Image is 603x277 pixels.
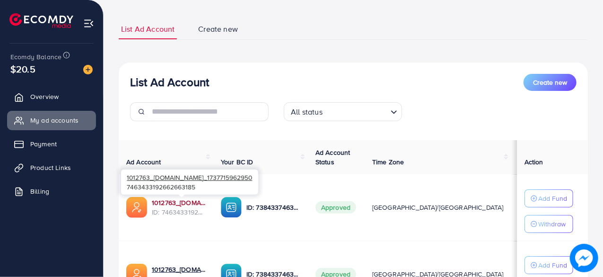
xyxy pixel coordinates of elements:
a: 1012763_[DOMAIN_NAME]_1737715962950 [152,198,206,207]
img: image [573,247,595,269]
span: Create new [533,78,567,87]
span: Overview [30,92,59,101]
span: ID: 7463433192662663185 [152,207,206,217]
button: Add Fund [524,189,573,207]
a: My ad accounts [7,111,96,130]
span: Billing [30,187,49,196]
p: ID: 7384337463998906369 [246,202,300,213]
span: My ad accounts [30,116,79,125]
span: 1012763_[DOMAIN_NAME]_1737715962950 [127,173,252,182]
span: [GEOGRAPHIC_DATA]/[GEOGRAPHIC_DATA] [372,203,504,212]
button: Add Fund [524,256,573,274]
h3: List Ad Account [130,75,209,89]
div: Search for option [284,102,402,121]
img: ic-ba-acc.ded83a64.svg [221,197,242,218]
button: Withdraw [524,215,573,233]
a: Product Links [7,158,96,177]
img: image [83,65,93,74]
span: List Ad Account [121,24,175,35]
span: Ad Account Status [315,148,350,167]
input: Search for option [325,103,387,119]
a: Overview [7,87,96,106]
p: Add Fund [538,259,567,271]
a: Billing [7,182,96,201]
p: Add Fund [538,193,567,204]
button: Create new [524,74,577,91]
p: Withdraw [538,218,566,230]
a: 1012763_[DOMAIN_NAME]_1719300151429 [152,265,206,274]
div: 7463433192662663185 [121,170,258,195]
img: logo [9,13,73,28]
span: Time Zone [372,157,404,167]
span: Action [524,157,543,167]
span: Approved [315,201,356,214]
span: Create new [198,24,238,35]
img: ic-ads-acc.e4c84228.svg [126,197,147,218]
span: Your BC ID [221,157,253,167]
a: Payment [7,134,96,153]
img: menu [83,18,94,29]
span: Product Links [30,163,71,172]
span: $20.5 [9,55,36,83]
span: Ecomdy Balance [10,52,61,62]
span: All status [289,105,324,119]
span: Ad Account [126,157,161,167]
span: Payment [30,139,57,149]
